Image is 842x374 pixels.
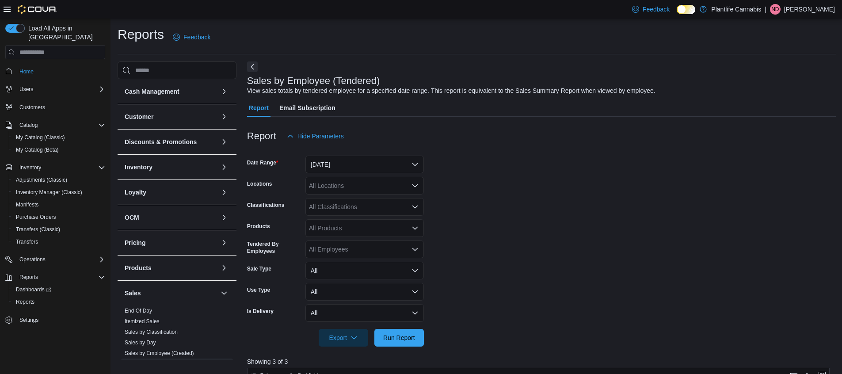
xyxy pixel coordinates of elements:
[125,87,217,96] button: Cash Management
[16,254,105,265] span: Operations
[2,253,109,266] button: Operations
[12,132,69,143] a: My Catalog (Classic)
[305,262,424,279] button: All
[2,101,109,114] button: Customers
[219,162,229,172] button: Inventory
[16,315,42,325] a: Settings
[125,87,179,96] h3: Cash Management
[219,86,229,97] button: Cash Management
[12,212,60,222] a: Purchase Orders
[247,265,271,272] label: Sale Type
[16,226,60,233] span: Transfers (Classic)
[125,328,178,336] span: Sales by Classification
[247,202,285,209] label: Classifications
[219,111,229,122] button: Customer
[16,272,105,282] span: Reports
[383,333,415,342] span: Run Report
[12,145,105,155] span: My Catalog (Beta)
[16,102,105,113] span: Customers
[12,187,86,198] a: Inventory Manager (Classic)
[9,223,109,236] button: Transfers (Classic)
[12,199,105,210] span: Manifests
[247,61,258,72] button: Next
[12,132,105,143] span: My Catalog (Classic)
[19,86,33,93] span: Users
[12,212,105,222] span: Purchase Orders
[771,4,779,15] span: ND
[279,99,335,117] span: Email Subscription
[2,161,109,174] button: Inventory
[9,186,109,198] button: Inventory Manager (Classic)
[125,163,217,172] button: Inventory
[125,350,194,357] span: Sales by Employee (Created)
[125,318,160,325] span: Itemized Sales
[125,213,139,222] h3: OCM
[16,298,34,305] span: Reports
[12,237,105,247] span: Transfers
[12,237,42,247] a: Transfers
[125,238,217,247] button: Pricing
[12,297,105,307] span: Reports
[183,33,210,42] span: Feedback
[9,144,109,156] button: My Catalog (Beta)
[125,340,156,346] a: Sales by Day
[9,131,109,144] button: My Catalog (Classic)
[16,286,51,293] span: Dashboards
[16,134,65,141] span: My Catalog (Classic)
[125,188,146,197] h3: Loyalty
[9,174,109,186] button: Adjustments (Classic)
[9,198,109,211] button: Manifests
[12,284,55,295] a: Dashboards
[18,5,57,14] img: Cova
[19,122,38,129] span: Catalog
[125,263,152,272] h3: Products
[16,102,49,113] a: Customers
[125,307,152,314] span: End Of Day
[125,112,217,121] button: Customer
[169,28,214,46] a: Feedback
[16,176,67,183] span: Adjustments (Classic)
[12,187,105,198] span: Inventory Manager (Classic)
[219,137,229,147] button: Discounts & Promotions
[324,329,363,347] span: Export
[305,304,424,322] button: All
[305,156,424,173] button: [DATE]
[16,84,105,95] span: Users
[125,213,217,222] button: OCM
[125,289,141,298] h3: Sales
[219,263,229,273] button: Products
[16,146,59,153] span: My Catalog (Beta)
[16,254,49,265] button: Operations
[12,175,105,185] span: Adjustments (Classic)
[125,339,156,346] span: Sales by Day
[9,236,109,248] button: Transfers
[16,120,105,130] span: Catalog
[247,76,380,86] h3: Sales by Employee (Tendered)
[19,104,45,111] span: Customers
[125,263,217,272] button: Products
[297,132,344,141] span: Hide Parameters
[16,84,37,95] button: Users
[219,288,229,298] button: Sales
[784,4,835,15] p: [PERSON_NAME]
[16,66,37,77] a: Home
[629,0,673,18] a: Feedback
[16,201,38,208] span: Manifests
[411,225,419,232] button: Open list of options
[12,224,64,235] a: Transfers (Classic)
[247,180,272,187] label: Locations
[247,308,274,315] label: Is Delivery
[12,284,105,295] span: Dashboards
[125,238,145,247] h3: Pricing
[765,4,766,15] p: |
[12,145,62,155] a: My Catalog (Beta)
[2,119,109,131] button: Catalog
[247,223,270,230] label: Products
[16,238,38,245] span: Transfers
[125,137,217,146] button: Discounts & Promotions
[711,4,761,15] p: Plantlife Cannabis
[19,68,34,75] span: Home
[118,26,164,43] h1: Reports
[247,86,655,95] div: View sales totals by tendered employee for a specified date range. This report is equivalent to t...
[247,131,276,141] h3: Report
